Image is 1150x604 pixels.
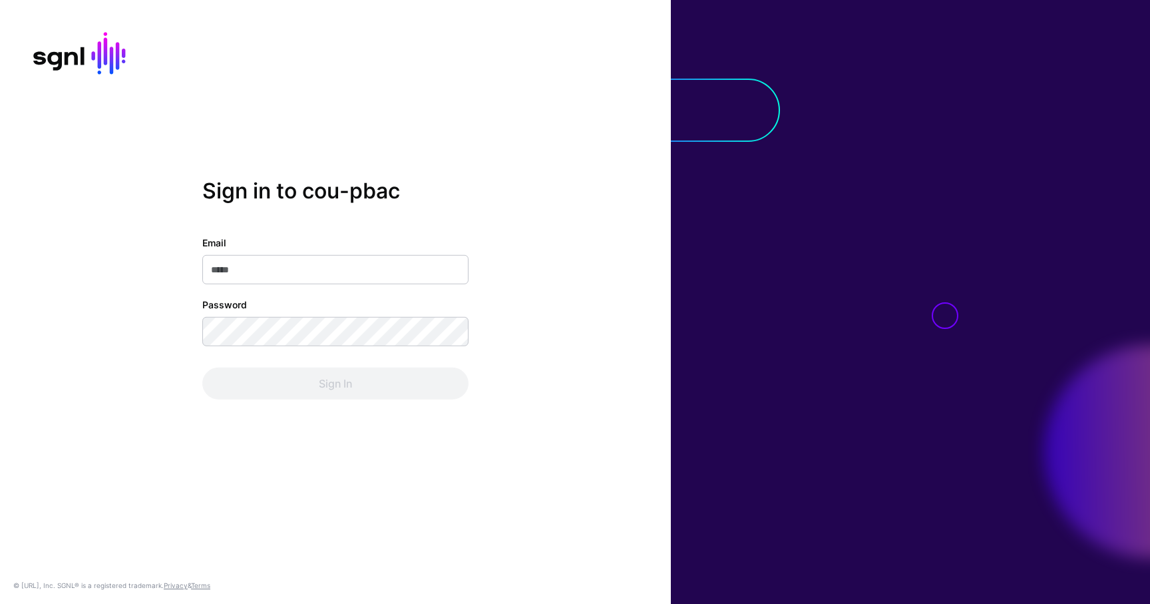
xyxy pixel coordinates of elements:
[13,580,210,591] div: © [URL], Inc. SGNL® is a registered trademark. &
[191,581,210,589] a: Terms
[202,298,247,312] label: Password
[202,236,226,250] label: Email
[202,178,469,203] h2: Sign in to cou-pbac
[164,581,188,589] a: Privacy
